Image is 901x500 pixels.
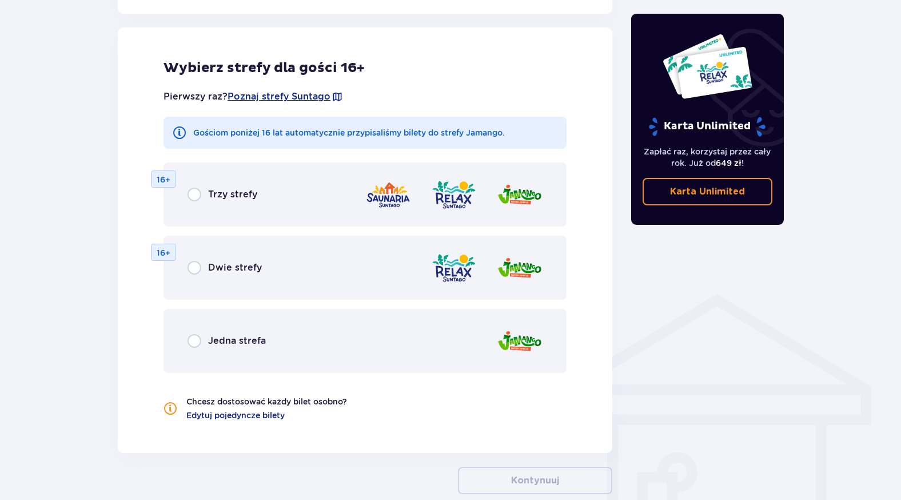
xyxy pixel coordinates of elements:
[670,185,745,198] p: Karta Unlimited
[164,59,567,77] p: Wybierz strefy dla gości 16+
[643,146,773,169] p: Zapłać raz, korzystaj przez cały rok. Już od !
[365,178,411,211] img: zone logo
[208,188,257,201] p: Trzy strefy
[186,396,347,407] p: Chcesz dostosować każdy bilet osobno?
[193,127,505,138] p: Gościom poniżej 16 lat automatycznie przypisaliśmy bilety do strefy Jamango.
[458,467,612,494] button: Kontynuuj
[643,178,773,205] a: Karta Unlimited
[497,252,543,284] img: zone logo
[511,474,559,487] p: Kontynuuj
[157,174,170,185] p: 16+
[208,261,262,274] p: Dwie strefy
[497,325,543,358] img: zone logo
[164,90,343,103] p: Pierwszy raz?
[648,117,767,137] p: Karta Unlimited
[186,410,285,421] a: Edytuj pojedyncze bilety
[208,335,266,347] p: Jedna strefa
[157,247,170,259] p: 16+
[431,252,477,284] img: zone logo
[228,90,330,103] a: Poznaj strefy Suntago
[497,178,543,211] img: zone logo
[431,178,477,211] img: zone logo
[716,158,741,168] span: 649 zł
